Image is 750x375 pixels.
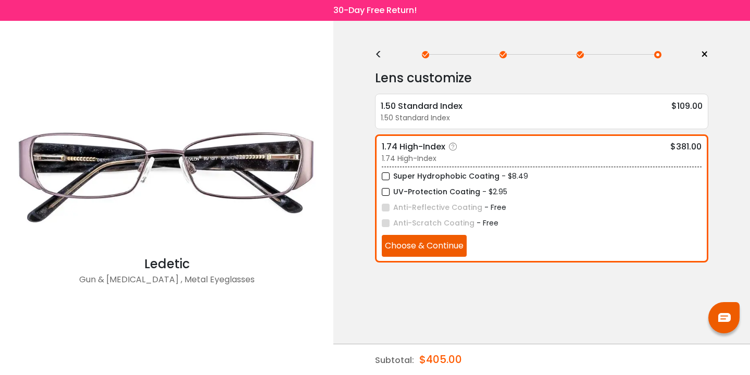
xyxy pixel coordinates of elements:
div: 1.50 Standard Index [381,99,463,113]
div: 1.74 High-Index [382,153,702,164]
a: × [693,47,708,63]
span: × [701,47,708,63]
div: 1.50 Standard Index [381,113,703,123]
div: Ledetic [5,255,328,273]
label: Anti-Reflective Coating [382,201,482,214]
span: - $2.95 [482,186,507,197]
span: - $8.49 [502,171,528,181]
div: $405.00 [419,344,462,374]
div: 1.74 High-Index [382,140,461,153]
div: Gun & [MEDICAL_DATA] , Metal Eyeglasses [5,273,328,294]
span: $381.00 [670,140,702,153]
div: < [375,51,391,59]
div: Lens customize [375,68,708,89]
label: UV-Protection Coating [382,185,480,198]
button: Choose & Continue [382,235,467,257]
span: - Free [484,202,506,213]
label: Super Hydrophobic Coating [382,170,499,183]
label: Anti-Scratch Coating [382,217,474,230]
span: $109.00 [671,99,703,113]
span: - Free [477,218,498,228]
img: chat [718,313,731,322]
img: Gun Ledetic - Acetate , Metal Eyeglasses [5,93,328,255]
